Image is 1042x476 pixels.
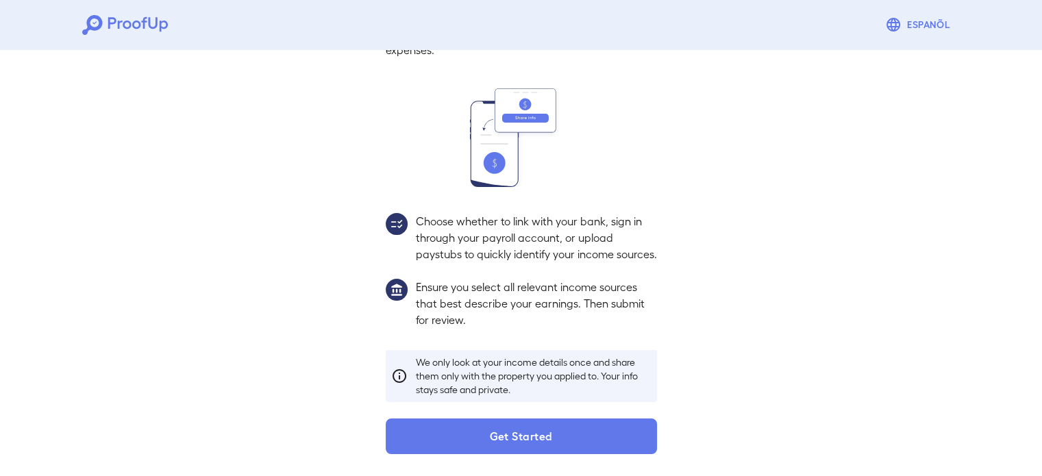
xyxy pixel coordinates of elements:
button: Get Started [386,418,657,454]
img: group1.svg [386,279,408,301]
button: Espanõl [880,11,960,38]
p: Ensure you select all relevant income sources that best describe your earnings. Then submit for r... [416,279,657,328]
p: Choose whether to link with your bank, sign in through your payroll account, or upload paystubs t... [416,213,657,262]
img: transfer_money.svg [470,88,573,187]
img: group2.svg [386,213,408,235]
p: We only look at your income details once and share them only with the property you applied to. Yo... [416,355,652,397]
